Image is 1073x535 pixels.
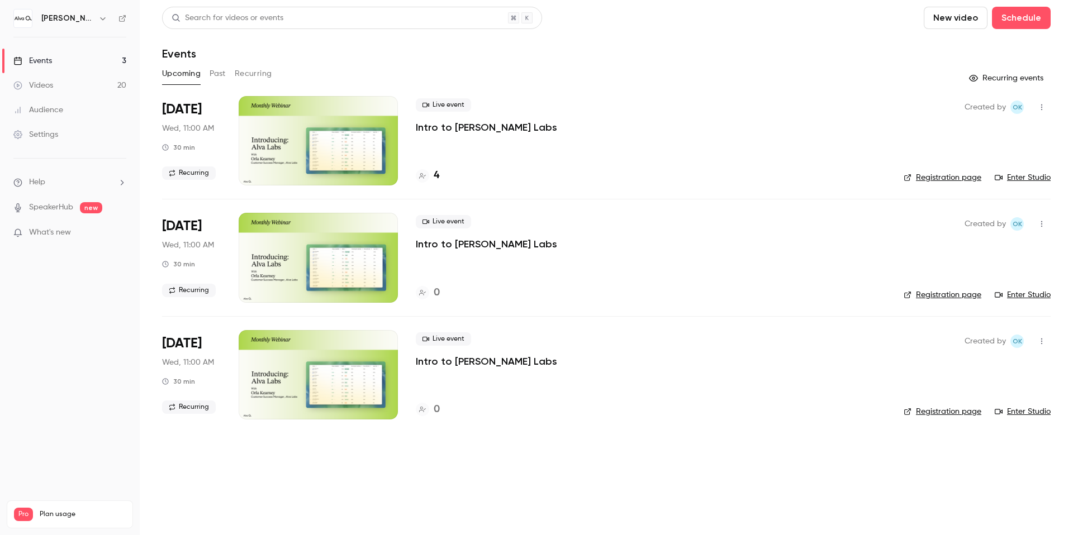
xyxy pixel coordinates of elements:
h1: Events [162,47,196,60]
button: Upcoming [162,65,201,83]
span: OK [1013,101,1022,114]
h4: 0 [434,402,440,417]
span: Orla Kearney [1010,217,1024,231]
a: 0 [416,285,440,300]
div: Dec 17 Wed, 11:00 AM (Europe/Stockholm) [162,330,221,419]
div: Nov 26 Wed, 11:00 AM (Europe/Stockholm) [162,213,221,302]
span: Wed, 11:00 AM [162,240,214,251]
span: [DATE] [162,335,202,352]
div: Settings [13,129,58,140]
span: Live event [416,332,471,346]
div: 30 min [162,377,195,386]
a: Registration page [904,289,981,300]
div: Audience [13,104,63,116]
span: Orla Kearney [1010,101,1024,114]
iframe: Noticeable Trigger [113,228,126,238]
span: OK [1013,335,1022,348]
span: Recurring [162,284,216,297]
button: Schedule [992,7,1051,29]
span: What's new [29,227,71,238]
button: Recurring [235,65,272,83]
span: Live event [416,215,471,228]
button: Recurring events [964,69,1051,87]
a: Intro to [PERSON_NAME] Labs [416,237,557,251]
a: Enter Studio [995,289,1051,300]
span: Created by [965,101,1006,114]
div: Search for videos or events [172,12,283,24]
span: Live event [416,98,471,112]
span: Wed, 11:00 AM [162,123,214,134]
a: 0 [416,402,440,417]
button: New video [924,7,987,29]
span: Recurring [162,166,216,180]
div: 30 min [162,143,195,152]
div: 30 min [162,260,195,269]
a: Enter Studio [995,172,1051,183]
span: Wed, 11:00 AM [162,357,214,368]
span: [DATE] [162,101,202,118]
h4: 0 [434,285,440,300]
li: help-dropdown-opener [13,176,126,188]
span: Help [29,176,45,188]
a: Enter Studio [995,406,1051,417]
span: Orla Kearney [1010,335,1024,348]
a: Intro to [PERSON_NAME] Labs [416,121,557,134]
a: 4 [416,168,439,183]
span: Recurring [162,400,216,414]
div: Oct 22 Wed, 11:00 AM (Europe/Stockholm) [162,96,221,185]
h4: 4 [434,168,439,183]
a: SpeakerHub [29,202,73,213]
a: Intro to [PERSON_NAME] Labs [416,355,557,368]
span: new [80,202,102,213]
a: Registration page [904,172,981,183]
span: Created by [965,217,1006,231]
span: Pro [14,508,33,521]
div: Videos [13,80,53,91]
h6: [PERSON_NAME][GEOGRAPHIC_DATA] [41,13,94,24]
img: Alva Academy [14,9,32,27]
a: Registration page [904,406,981,417]
span: [DATE] [162,217,202,235]
div: Events [13,55,52,66]
button: Past [210,65,226,83]
span: OK [1013,217,1022,231]
span: Plan usage [40,510,126,519]
span: Created by [965,335,1006,348]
